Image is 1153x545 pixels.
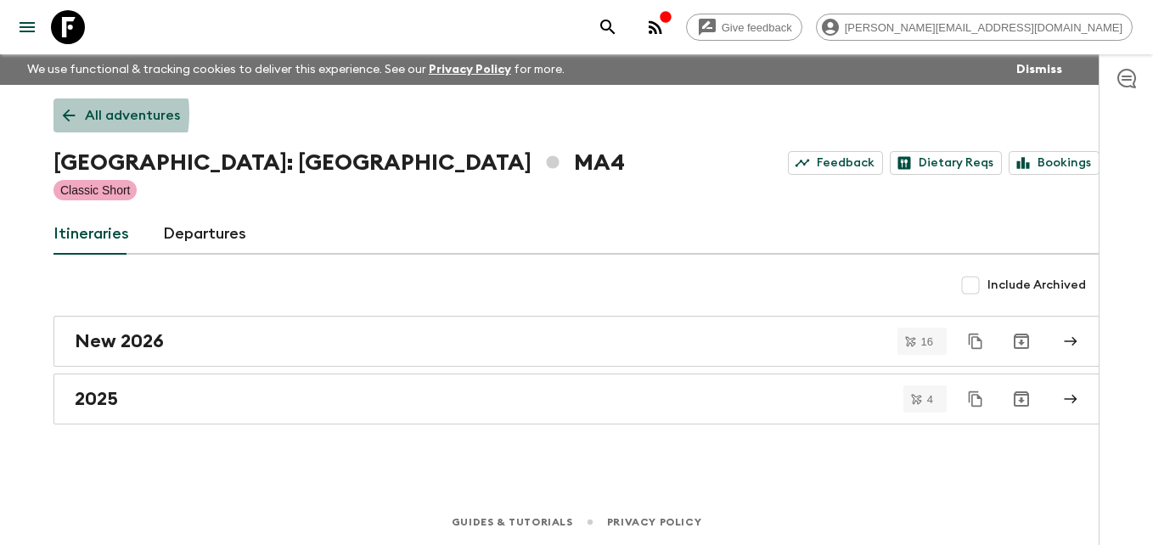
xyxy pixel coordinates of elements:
span: 16 [911,336,943,347]
h2: 2025 [75,388,118,410]
h2: New 2026 [75,330,164,352]
p: Classic Short [60,182,130,199]
a: Dietary Reqs [890,151,1002,175]
a: 2025 [53,374,1100,424]
span: 4 [917,394,943,405]
button: Archive [1004,382,1038,416]
a: All adventures [53,98,189,132]
a: Bookings [1009,151,1100,175]
div: [PERSON_NAME][EMAIL_ADDRESS][DOMAIN_NAME] [816,14,1133,41]
button: Duplicate [960,326,991,357]
a: New 2026 [53,316,1100,367]
span: Give feedback [712,21,801,34]
button: menu [10,10,44,44]
a: Itineraries [53,214,129,255]
a: Give feedback [686,14,802,41]
p: All adventures [85,105,180,126]
a: Departures [163,214,246,255]
button: Duplicate [960,384,991,414]
button: Dismiss [1012,58,1066,81]
h1: [GEOGRAPHIC_DATA]: [GEOGRAPHIC_DATA] MA4 [53,146,625,180]
a: Privacy Policy [429,64,511,76]
button: search adventures [591,10,625,44]
span: Include Archived [987,277,1086,294]
button: Archive [1004,324,1038,358]
span: [PERSON_NAME][EMAIL_ADDRESS][DOMAIN_NAME] [835,21,1132,34]
a: Guides & Tutorials [452,513,573,531]
p: We use functional & tracking cookies to deliver this experience. See our for more. [20,54,571,85]
a: Privacy Policy [607,513,701,531]
a: Feedback [788,151,883,175]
